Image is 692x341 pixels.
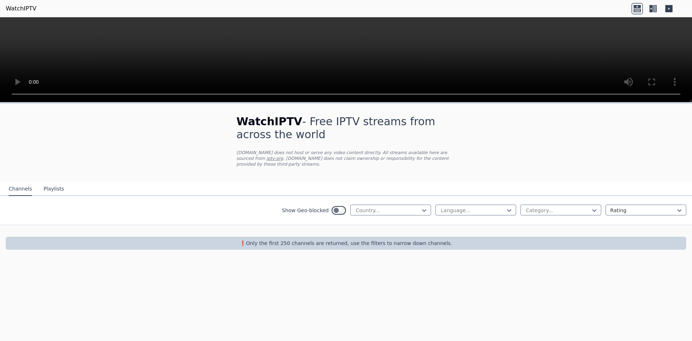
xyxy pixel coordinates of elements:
span: WatchIPTV [236,115,302,128]
p: [DOMAIN_NAME] does not host or serve any video content directly. All streams available here are s... [236,150,456,167]
button: Playlists [44,182,64,196]
h1: - Free IPTV streams from across the world [236,115,456,141]
label: Show Geo-blocked [282,207,329,214]
p: ❗️Only the first 250 channels are returned, use the filters to narrow down channels. [9,240,683,247]
a: iptv-org [266,156,283,161]
button: Channels [9,182,32,196]
a: WatchIPTV [6,4,36,13]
